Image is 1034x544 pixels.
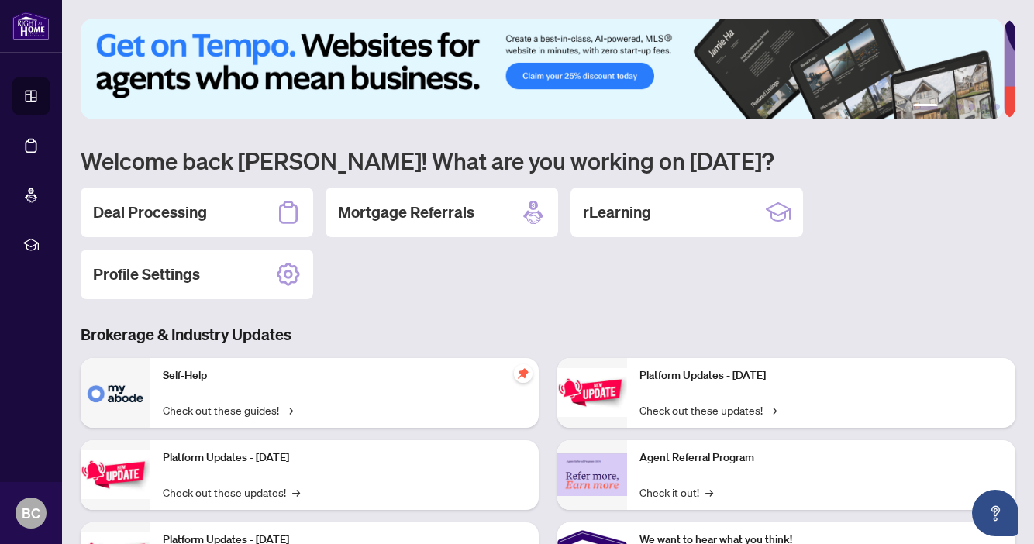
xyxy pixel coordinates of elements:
button: 1 [913,104,938,110]
img: Platform Updates - September 16, 2025 [81,450,150,499]
p: Platform Updates - [DATE] [639,367,1003,384]
a: Check out these updates!→ [163,484,300,501]
span: → [769,401,777,418]
button: Open asap [972,490,1018,536]
h2: Deal Processing [93,201,207,223]
a: Check out these updates!→ [639,401,777,418]
a: Check it out!→ [639,484,713,501]
h2: Mortgage Referrals [338,201,474,223]
h1: Welcome back [PERSON_NAME]! What are you working on [DATE]? [81,146,1015,175]
h2: rLearning [583,201,651,223]
span: → [705,484,713,501]
button: 5 [981,104,987,110]
a: Check out these guides!→ [163,401,293,418]
h2: Profile Settings [93,263,200,285]
button: 2 [944,104,950,110]
button: 4 [969,104,975,110]
img: Agent Referral Program [557,453,627,496]
p: Self-Help [163,367,526,384]
img: logo [12,12,50,40]
img: Slide 0 [81,19,1004,119]
span: → [292,484,300,501]
h3: Brokerage & Industry Updates [81,324,1015,346]
span: → [285,401,293,418]
button: 6 [994,104,1000,110]
p: Agent Referral Program [639,449,1003,467]
img: Platform Updates - June 23, 2025 [557,368,627,417]
img: Self-Help [81,358,150,428]
span: pushpin [514,364,533,383]
button: 3 [956,104,963,110]
p: Platform Updates - [DATE] [163,449,526,467]
span: BC [22,502,40,524]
